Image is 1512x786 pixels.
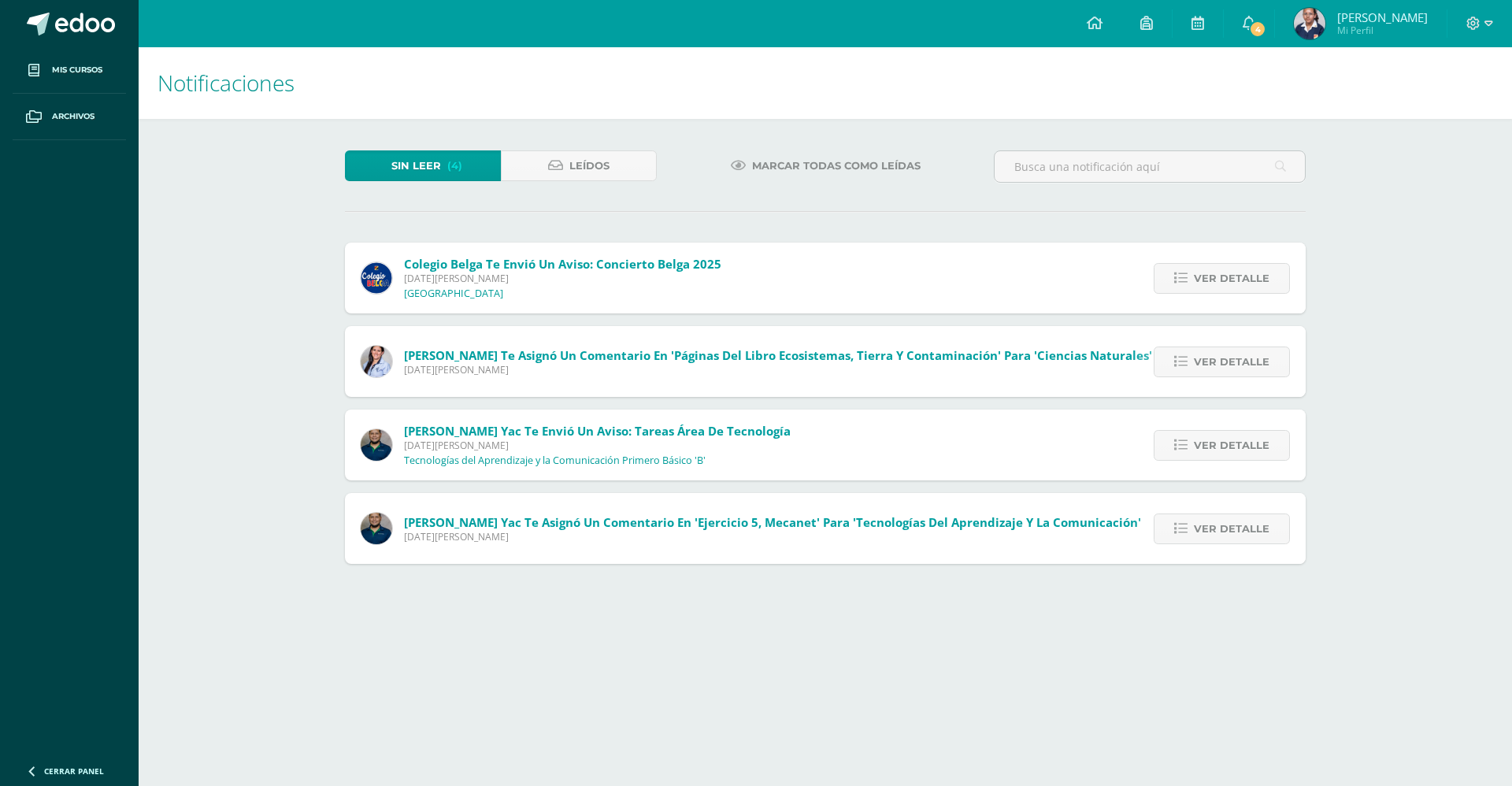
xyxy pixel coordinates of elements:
a: Archivos [13,94,126,140]
img: d75c63bec02e1283ee24e764633d115c.png [361,429,392,461]
span: [PERSON_NAME] Yac te asignó un comentario en 'Ejercicio 5, Mecanet' para 'Tecnologías del Aprendi... [404,514,1141,530]
span: [PERSON_NAME] te asignó un comentario en 'Páginas del libro ecosistemas, Tierra y contaminación' ... [404,347,1152,363]
span: [DATE][PERSON_NAME] [404,363,1152,376]
span: Ver detalle [1194,347,1269,376]
span: [DATE][PERSON_NAME] [404,439,791,452]
img: d75c63bec02e1283ee24e764633d115c.png [361,513,392,544]
img: 919ad801bb7643f6f997765cf4083301.png [361,262,392,294]
span: Ver detalle [1194,431,1269,460]
span: Cerrar panel [44,766,104,777]
span: [DATE][PERSON_NAME] [404,272,721,285]
a: Sin leer(4) [345,150,501,181]
span: Sin leer [391,151,441,180]
p: [GEOGRAPHIC_DATA] [404,287,503,300]
a: Leídos [501,150,657,181]
span: Ver detalle [1194,264,1269,293]
span: [PERSON_NAME] Yac te envió un aviso: Tareas área de Tecnología [404,423,791,439]
p: Tecnologías del Aprendizaje y la Comunicación Primero Básico 'B' [404,454,706,467]
input: Busca una notificación aquí [995,151,1305,182]
span: (4) [447,151,462,180]
span: Archivos [52,110,94,123]
a: Marcar todas como leídas [711,150,940,181]
a: Mis cursos [13,47,126,94]
span: Mis cursos [52,64,102,76]
span: [PERSON_NAME] [1337,9,1428,25]
span: Mi Perfil [1337,24,1428,37]
span: Ver detalle [1194,514,1269,543]
img: aa878318b5e0e33103c298c3b86d4ee8.png [361,346,392,377]
span: 4 [1249,20,1266,38]
span: Colegio Belga te envió un aviso: Concierto Belga 2025 [404,256,721,272]
span: Notificaciones [157,68,295,98]
img: c45156e0c4315c6567920413048186af.png [1294,8,1325,39]
span: Leídos [569,151,610,180]
span: Marcar todas como leídas [752,151,921,180]
span: [DATE][PERSON_NAME] [404,530,1141,543]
